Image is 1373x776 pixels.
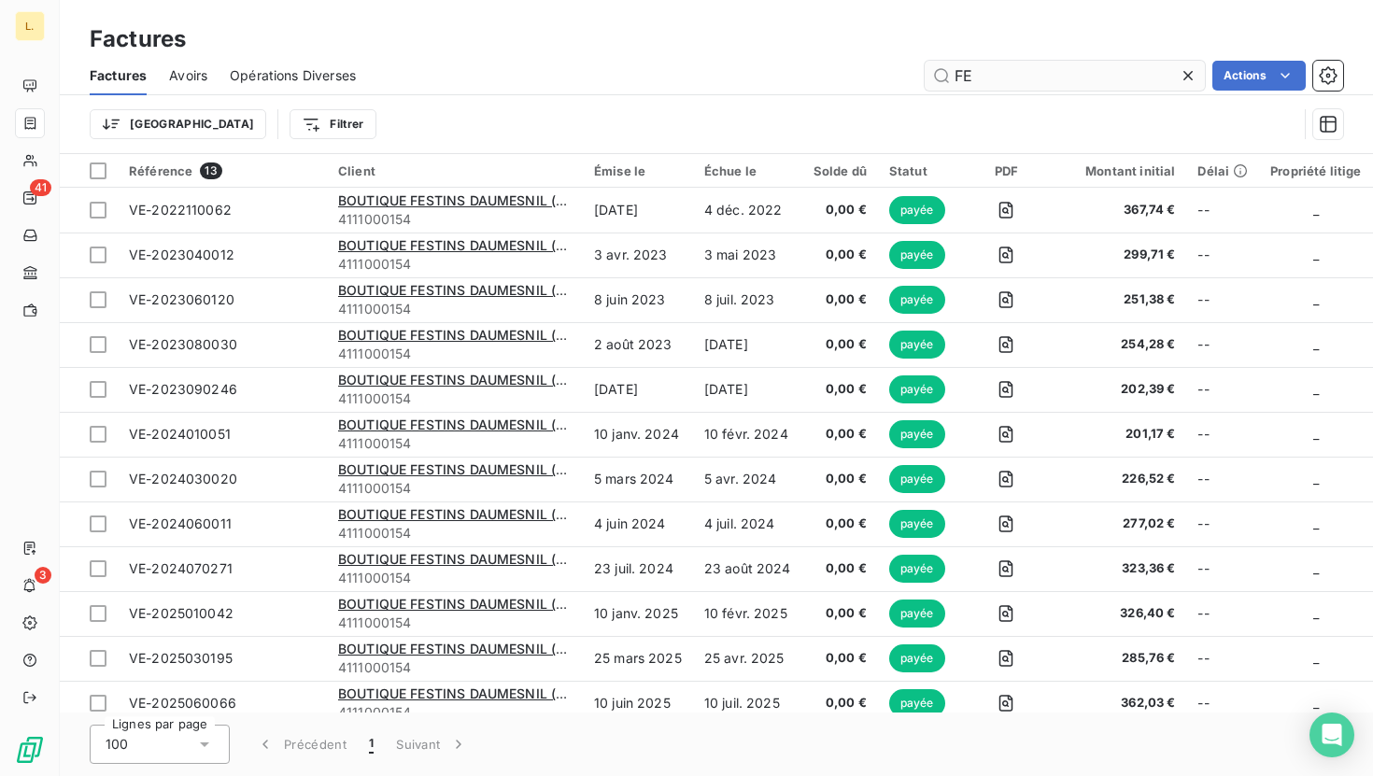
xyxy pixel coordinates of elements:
[338,658,572,677] span: 4111000154
[889,196,945,224] span: payée
[814,380,867,399] span: 0,00 €
[1063,515,1175,533] span: 277,02 €
[693,636,802,681] td: 25 avr. 2025
[129,291,234,307] span: VE-2023060120
[15,11,45,41] div: L.
[583,501,693,546] td: 4 juin 2024
[129,202,232,218] span: VE-2022110062
[129,163,192,178] span: Référence
[1212,61,1306,91] button: Actions
[1313,426,1319,442] span: _
[90,22,186,56] h3: Factures
[90,66,147,85] span: Factures
[338,416,642,432] span: BOUTIQUE FESTINS DAUMESNIL (SAS FESTINS
[814,559,867,578] span: 0,00 €
[814,201,867,219] span: 0,00 €
[1063,604,1175,623] span: 326,40 €
[693,681,802,726] td: 10 juil. 2025
[1186,636,1259,681] td: --
[1063,649,1175,668] span: 285,76 €
[338,524,572,543] span: 4111000154
[338,345,572,363] span: 4111000154
[583,412,693,457] td: 10 janv. 2024
[583,636,693,681] td: 25 mars 2025
[693,501,802,546] td: 4 juil. 2024
[338,282,642,298] span: BOUTIQUE FESTINS DAUMESNIL (SAS FESTINS
[30,179,51,196] span: 41
[338,372,642,388] span: BOUTIQUE FESTINS DAUMESNIL (SAS FESTINS
[1063,163,1175,178] div: Montant initial
[338,506,642,522] span: BOUTIQUE FESTINS DAUMESNIL (SAS FESTINS
[290,109,375,139] button: Filtrer
[814,694,867,713] span: 0,00 €
[583,277,693,322] td: 8 juin 2023
[129,515,232,531] span: VE-2024060011
[129,247,234,262] span: VE-2023040012
[814,246,867,264] span: 0,00 €
[338,327,642,343] span: BOUTIQUE FESTINS DAUMESNIL (SAS FESTINS
[1313,247,1319,262] span: _
[338,237,642,253] span: BOUTIQUE FESTINS DAUMESNIL (SAS FESTINS
[583,546,693,591] td: 23 juil. 2024
[35,567,51,584] span: 3
[1186,681,1259,726] td: --
[338,434,572,453] span: 4111000154
[693,546,802,591] td: 23 août 2024
[814,425,867,444] span: 0,00 €
[90,109,266,139] button: [GEOGRAPHIC_DATA]
[889,465,945,493] span: payée
[1313,381,1319,397] span: _
[369,735,374,754] span: 1
[1186,412,1259,457] td: --
[385,725,479,764] button: Suivant
[338,255,572,274] span: 4111000154
[972,163,1040,178] div: PDF
[889,286,945,314] span: payée
[1186,591,1259,636] td: --
[693,367,802,412] td: [DATE]
[1186,277,1259,322] td: --
[129,560,233,576] span: VE-2024070271
[338,389,572,408] span: 4111000154
[1313,650,1319,666] span: _
[338,596,642,612] span: BOUTIQUE FESTINS DAUMESNIL (SAS FESTINS
[1309,713,1354,757] div: Open Intercom Messenger
[338,192,642,208] span: BOUTIQUE FESTINS DAUMESNIL (SAS FESTINS
[1313,695,1319,711] span: _
[814,290,867,309] span: 0,00 €
[338,641,642,656] span: BOUTIQUE FESTINS DAUMESNIL (SAS FESTINS
[338,210,572,229] span: 4111000154
[889,689,945,717] span: payée
[338,163,572,178] div: Client
[693,322,802,367] td: [DATE]
[1186,322,1259,367] td: --
[583,188,693,233] td: [DATE]
[814,515,867,533] span: 0,00 €
[693,277,802,322] td: 8 juil. 2023
[1313,515,1319,531] span: _
[129,336,237,352] span: VE-2023080030
[889,375,945,403] span: payée
[1063,335,1175,354] span: 254,28 €
[889,555,945,583] span: payée
[583,233,693,277] td: 3 avr. 2023
[230,66,356,85] span: Opérations Diverses
[129,650,233,666] span: VE-2025030195
[814,604,867,623] span: 0,00 €
[583,457,693,501] td: 5 mars 2024
[1186,233,1259,277] td: --
[338,569,572,587] span: 4111000154
[693,233,802,277] td: 3 mai 2023
[1313,471,1319,487] span: _
[925,61,1205,91] input: Rechercher
[1063,559,1175,578] span: 323,36 €
[358,725,385,764] button: 1
[1063,380,1175,399] span: 202,39 €
[338,685,642,701] span: BOUTIQUE FESTINS DAUMESNIL (SAS FESTINS
[693,412,802,457] td: 10 févr. 2024
[1063,201,1175,219] span: 367,74 €
[129,471,237,487] span: VE-2024030020
[693,457,802,501] td: 5 avr. 2024
[889,331,945,359] span: payée
[1186,546,1259,591] td: --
